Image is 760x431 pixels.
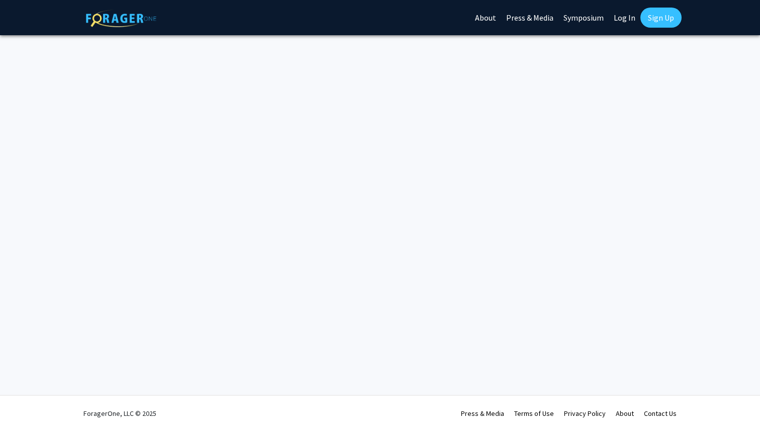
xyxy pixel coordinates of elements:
a: About [616,409,634,418]
a: Contact Us [644,409,677,418]
a: Terms of Use [514,409,554,418]
a: Privacy Policy [564,409,606,418]
a: Sign Up [640,8,682,28]
a: Press & Media [461,409,504,418]
div: ForagerOne, LLC © 2025 [83,396,156,431]
img: ForagerOne Logo [86,10,156,27]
